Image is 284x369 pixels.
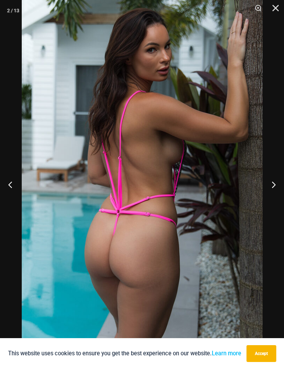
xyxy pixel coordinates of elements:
div: 2 / 13 [7,5,19,16]
button: Next [258,167,284,202]
button: Accept [246,345,276,362]
a: Learn more [212,350,241,357]
p: This website uses cookies to ensure you get the best experience on our website. [8,349,241,358]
